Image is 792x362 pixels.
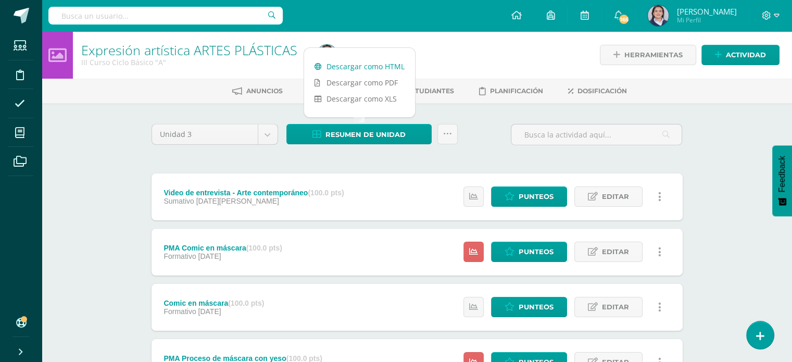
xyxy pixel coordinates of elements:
span: Mi Perfil [676,16,736,24]
div: Comic en máscara [164,299,264,307]
span: Formativo [164,307,196,316]
span: Anuncios [246,87,283,95]
strong: (100.0 pts) [308,189,344,197]
a: Expresión artística ARTES PLÁSTICAS [81,41,297,59]
span: Resumen de unidad [325,125,406,144]
a: Anuncios [232,83,283,99]
strong: (100.0 pts) [246,244,282,252]
img: 8031ff02cdbf27b1e92c1b01252b7000.png [648,5,669,26]
span: Editar [602,242,629,261]
span: Formativo [164,252,196,260]
span: Unidad 3 [160,124,250,144]
img: 8031ff02cdbf27b1e92c1b01252b7000.png [317,45,337,66]
button: Feedback - Mostrar encuesta [772,145,792,216]
a: Descargar como PDF [304,74,415,91]
span: [DATE][PERSON_NAME] [196,197,279,205]
span: Estudiantes [407,87,454,95]
input: Busca la actividad aquí... [511,124,682,145]
span: Punteos [519,297,554,317]
span: Actividad [726,45,766,65]
span: Editar [602,187,629,206]
a: Punteos [491,297,567,317]
div: PMA Comic en máscara [164,244,282,252]
span: Planificación [490,87,543,95]
span: Punteos [519,187,554,206]
a: Punteos [491,242,567,262]
span: [PERSON_NAME] [676,6,736,17]
a: Descargar como XLS [304,91,415,107]
div: III Curso Ciclo Básico 'A' [81,57,304,67]
h1: Expresión artística ARTES PLÁSTICAS [81,43,304,57]
span: Dosificación [577,87,627,95]
div: Video de entrevista - Arte contemporáneo [164,189,344,197]
a: Actividad [701,45,780,65]
a: Dosificación [568,83,627,99]
span: 165 [618,14,630,25]
span: [DATE] [198,307,221,316]
a: Resumen de unidad [286,124,432,144]
span: Herramientas [624,45,683,65]
a: Estudiantes [392,83,454,99]
span: Editar [602,297,629,317]
a: Descargar como HTML [304,58,415,74]
a: Unidad 3 [152,124,278,144]
span: Sumativo [164,197,194,205]
a: Punteos [491,186,567,207]
span: Punteos [519,242,554,261]
span: [DATE] [198,252,221,260]
strong: (100.0 pts) [228,299,264,307]
span: Feedback [777,156,787,192]
a: Planificación [479,83,543,99]
a: Herramientas [600,45,696,65]
input: Busca un usuario... [48,7,283,24]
